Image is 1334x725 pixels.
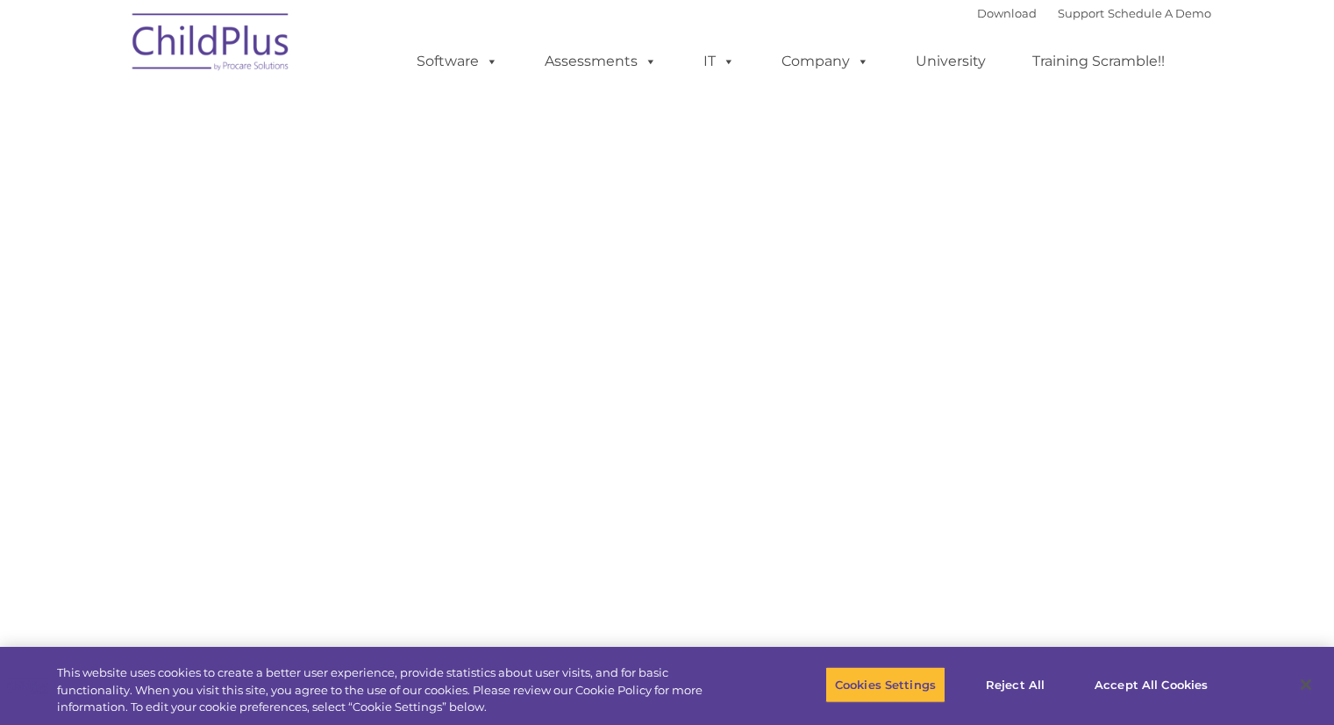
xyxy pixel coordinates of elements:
[977,6,1037,20] a: Download
[1287,665,1325,704] button: Close
[1108,6,1211,20] a: Schedule A Demo
[977,6,1211,20] font: |
[764,44,887,79] a: Company
[825,666,945,703] button: Cookies Settings
[960,666,1070,703] button: Reject All
[1058,6,1104,20] a: Support
[399,44,516,79] a: Software
[686,44,753,79] a: IT
[898,44,1003,79] a: University
[1015,44,1182,79] a: Training Scramble!!
[124,1,299,89] img: ChildPlus by Procare Solutions
[1085,666,1217,703] button: Accept All Cookies
[527,44,674,79] a: Assessments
